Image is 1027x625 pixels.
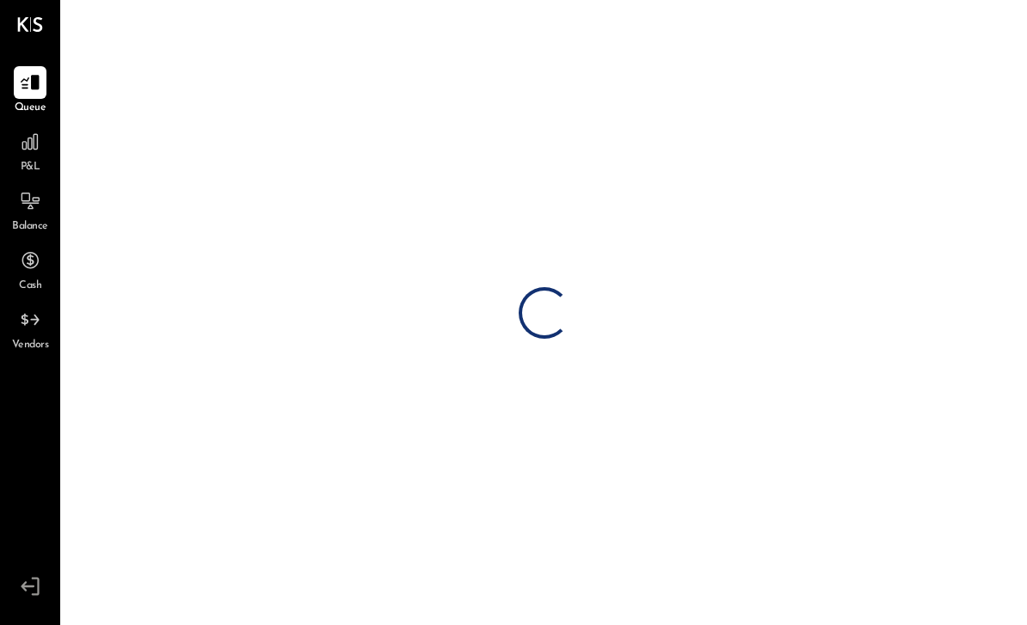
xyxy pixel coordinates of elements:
a: Vendors [1,303,59,353]
span: Vendors [12,338,49,353]
a: Balance [1,185,59,235]
span: Queue [15,101,46,116]
span: Balance [12,219,48,235]
span: Cash [19,279,41,294]
a: Queue [1,66,59,116]
span: P&L [21,160,40,175]
a: Cash [1,244,59,294]
a: P&L [1,126,59,175]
